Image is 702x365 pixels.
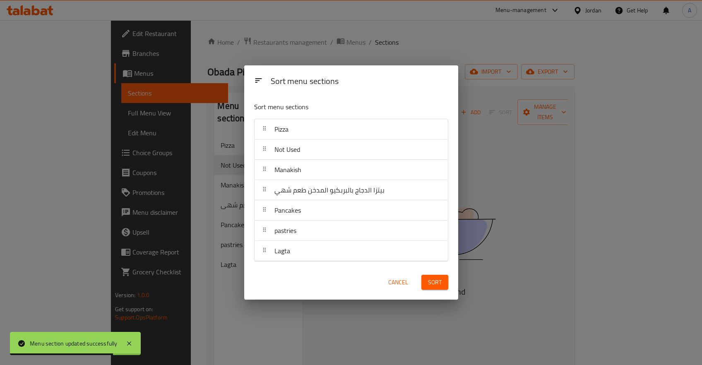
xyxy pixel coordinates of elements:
[388,277,408,288] span: Cancel
[255,241,448,261] div: Lagta
[255,119,448,139] div: Pizza
[274,123,288,135] span: Pizza
[30,339,118,348] div: Menu section updated successfully
[255,160,448,180] div: Manakish
[274,163,301,176] span: Manakish
[267,72,452,91] div: Sort menu sections
[274,143,300,156] span: Not Used
[254,102,408,112] p: Sort menu sections
[255,221,448,241] div: pastries
[255,139,448,160] div: Not Used
[274,204,301,216] span: Pancakes
[421,275,448,290] button: Sort
[255,200,448,221] div: Pancakes
[385,275,411,290] button: Cancel
[428,277,442,288] span: Sort
[274,245,290,257] span: Lagta
[274,184,385,196] span: بيتزا الدجاج بالبربكيو المدخن طعم شهي
[274,224,296,237] span: pastries
[255,180,448,200] div: بيتزا الدجاج بالبربكيو المدخن طعم شهي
